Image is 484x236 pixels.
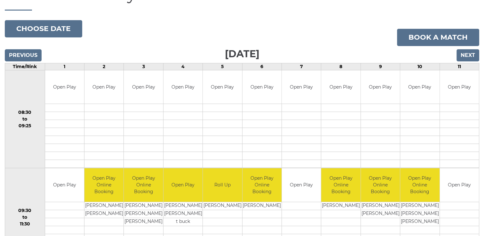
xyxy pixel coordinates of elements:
td: Open Play Online Booking [321,168,360,202]
td: [PERSON_NAME] [124,218,163,226]
td: Open Play [84,70,123,104]
td: [PERSON_NAME] [321,202,360,210]
td: [PERSON_NAME] [242,202,282,210]
td: Open Play Online Booking [400,168,439,202]
td: [PERSON_NAME] [203,202,242,210]
td: Open Play [163,168,202,202]
td: 11 [440,63,479,70]
td: Time/Rink [5,63,45,70]
td: [PERSON_NAME] [163,210,202,218]
td: [PERSON_NAME] [124,210,163,218]
td: Open Play [242,70,282,104]
td: Open Play [203,70,242,104]
td: [PERSON_NAME] [84,202,123,210]
td: Open Play Online Booking [124,168,163,202]
td: Open Play [440,70,479,104]
td: Open Play [440,168,479,202]
td: 7 [282,63,321,70]
td: 8 [321,63,361,70]
a: Book a match [397,29,479,46]
td: 08:30 to 09:25 [5,70,45,168]
td: Open Play Online Booking [361,168,400,202]
td: Open Play Online Booking [84,168,123,202]
td: Open Play Online Booking [242,168,282,202]
td: Roll Up [203,168,242,202]
td: 1 [45,63,84,70]
td: Open Play [321,70,360,104]
td: [PERSON_NAME] [400,202,439,210]
td: 6 [242,63,282,70]
td: 10 [400,63,440,70]
input: Previous [5,49,42,61]
td: [PERSON_NAME] [361,210,400,218]
td: 3 [124,63,163,70]
td: [PERSON_NAME] [361,202,400,210]
td: 9 [361,63,400,70]
td: Open Play [400,70,439,104]
td: 4 [163,63,202,70]
td: t buck [163,218,202,226]
td: 5 [203,63,242,70]
td: [PERSON_NAME] [163,202,202,210]
td: Open Play [163,70,202,104]
td: [PERSON_NAME] [400,210,439,218]
td: Open Play [282,70,321,104]
td: [PERSON_NAME] [400,218,439,226]
td: [PERSON_NAME] [84,210,123,218]
td: 2 [84,63,123,70]
td: Open Play [361,70,400,104]
td: Open Play [282,168,321,202]
td: [PERSON_NAME] [124,202,163,210]
td: Open Play [124,70,163,104]
td: Open Play [45,168,84,202]
button: Choose date [5,20,82,37]
input: Next [456,49,479,61]
td: Open Play [45,70,84,104]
